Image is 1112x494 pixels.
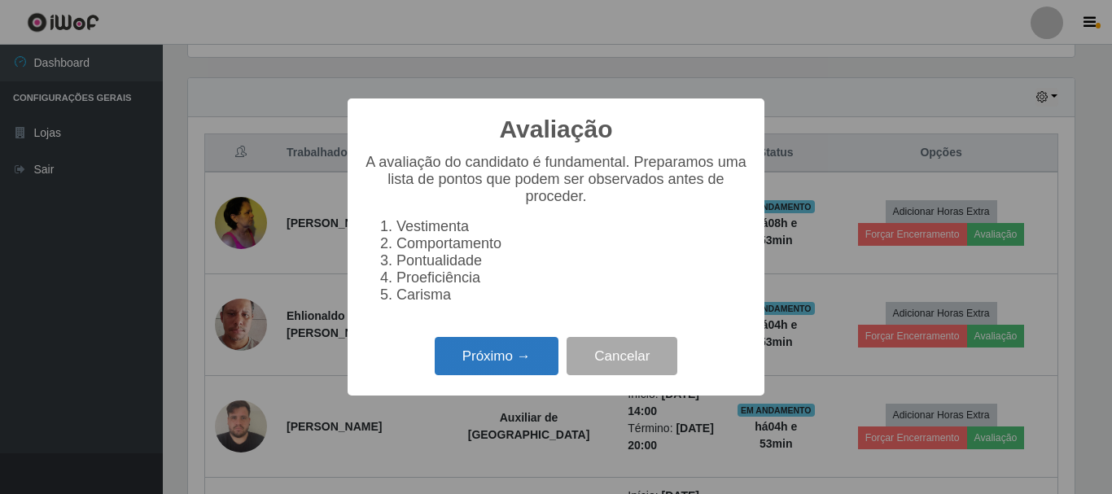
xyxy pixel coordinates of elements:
[567,337,677,375] button: Cancelar
[396,269,748,286] li: Proeficiência
[396,286,748,304] li: Carisma
[396,252,748,269] li: Pontualidade
[364,154,748,205] p: A avaliação do candidato é fundamental. Preparamos uma lista de pontos que podem ser observados a...
[396,218,748,235] li: Vestimenta
[396,235,748,252] li: Comportamento
[435,337,558,375] button: Próximo →
[500,115,613,144] h2: Avaliação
